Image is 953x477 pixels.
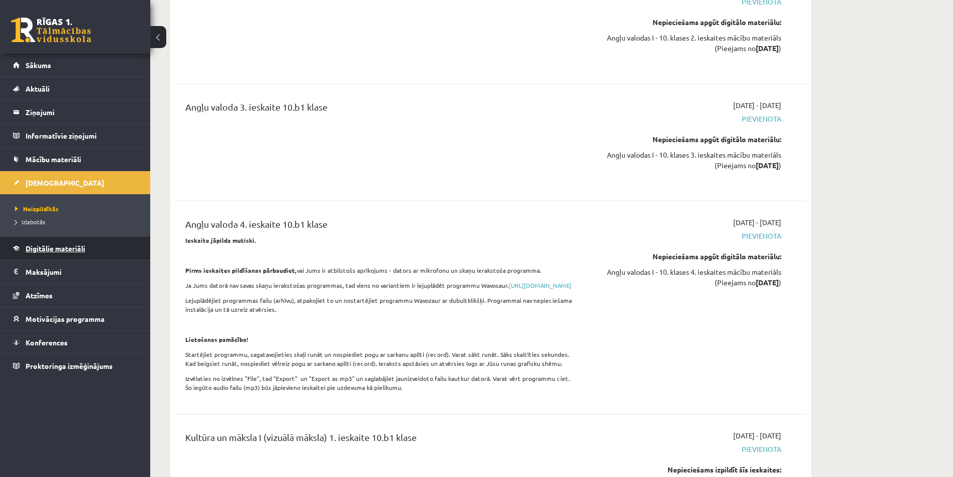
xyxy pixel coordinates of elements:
[185,350,577,368] p: Startējiet programmu, sagatavojieties skaļi runāt un nospiediet pogu ar sarkanu aplīti (record). ...
[756,278,779,287] strong: [DATE]
[756,44,779,53] strong: [DATE]
[185,100,577,119] div: Angļu valoda 3. ieskaite 10.b1 klase
[13,284,138,307] a: Atzīmes
[13,171,138,194] a: [DEMOGRAPHIC_DATA]
[26,61,51,70] span: Sākums
[185,335,248,343] strong: Lietošanas pamācība!
[15,204,140,213] a: Neizpildītās
[592,464,781,475] div: Nepieciešams izpildīt šīs ieskaites:
[26,338,68,347] span: Konferences
[26,260,138,283] legend: Maksājumi
[11,18,91,43] a: Rīgas 1. Tālmācības vidusskola
[15,217,140,226] a: Izlabotās
[756,161,779,170] strong: [DATE]
[13,354,138,377] a: Proktoringa izmēģinājums
[13,260,138,283] a: Maksājumi
[592,114,781,124] span: Pievienota
[26,178,104,187] span: [DEMOGRAPHIC_DATA]
[592,251,781,262] div: Nepieciešams apgūt digitālo materiālu:
[26,361,113,370] span: Proktoringa izmēģinājums
[26,84,50,93] span: Aktuāli
[26,155,81,164] span: Mācību materiāli
[185,266,577,275] p: vai Jums ir atbilstošs aprīkojums - dators ar mikrofonu un skaņu ierakstoša programma.
[592,134,781,145] div: Nepieciešams apgūt digitālo materiālu:
[13,54,138,77] a: Sākums
[13,124,138,147] a: Informatīvie ziņojumi
[13,148,138,171] a: Mācību materiāli
[185,217,577,236] div: Angļu valoda 4. ieskaite 10.b1 klase
[15,218,45,226] span: Izlabotās
[13,237,138,260] a: Digitālie materiāli
[26,101,138,124] legend: Ziņojumi
[592,17,781,28] div: Nepieciešams apgūt digitālo materiālu:
[592,231,781,241] span: Pievienota
[509,281,571,289] a: [URL][DOMAIN_NAME]
[185,374,577,392] p: Izvēlaties no izvēlnes "File", tad "Export" un "Export as mp3" un saglabājiet jaunizveidoto failu...
[185,430,577,449] div: Kultūra un māksla I (vizuālā māksla) 1. ieskaite 10.b1 klase
[26,244,85,253] span: Digitālie materiāli
[592,444,781,454] span: Pievienota
[26,291,53,300] span: Atzīmes
[185,266,297,274] strong: Pirms ieskaites pildīšanas pārbaudiet,
[733,100,781,111] span: [DATE] - [DATE]
[185,281,577,290] p: Ja Jums datorā nav savas skaņu ierakstošas programmas, tad viens no variantiem ir lejuplādēt prog...
[592,150,781,171] div: Angļu valodas I - 10. klases 3. ieskaites mācību materiāls (Pieejams no )
[592,267,781,288] div: Angļu valodas I - 10. klases 4. ieskaites mācību materiāls (Pieejams no )
[26,314,105,323] span: Motivācijas programma
[26,124,138,147] legend: Informatīvie ziņojumi
[13,77,138,100] a: Aktuāli
[733,217,781,228] span: [DATE] - [DATE]
[185,296,577,314] p: Lejuplādējiet programmas failu (arhīvu), atpakojiet to un nostartējiet programmu Wavozaur ar dubu...
[733,430,781,441] span: [DATE] - [DATE]
[13,101,138,124] a: Ziņojumi
[185,236,256,244] strong: Ieskaite jāpilda mutiski.
[13,307,138,330] a: Motivācijas programma
[592,33,781,54] div: Angļu valodas I - 10. klases 2. ieskaites mācību materiāls (Pieejams no )
[13,331,138,354] a: Konferences
[15,205,59,213] span: Neizpildītās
